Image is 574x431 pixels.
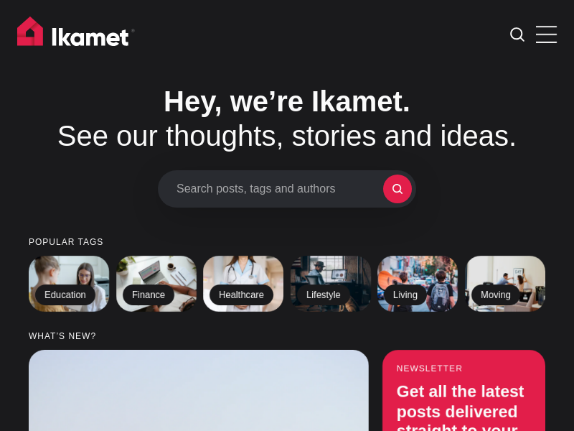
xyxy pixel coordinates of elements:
[384,284,427,306] h2: Living
[29,332,545,341] small: What’s new?
[17,17,135,52] img: Ikamet home
[29,256,109,312] a: Education
[164,85,410,117] span: Hey, we’re Ikamet.
[377,256,458,312] a: Living
[35,284,95,306] h2: Education
[116,256,197,312] a: Finance
[29,238,545,247] small: Popular tags
[177,182,383,195] span: Search posts, tags and authors
[397,364,531,374] small: Newsletter
[471,284,520,306] h2: Moving
[291,256,371,312] a: Lifestyle
[297,284,350,306] h2: Lifestyle
[465,256,545,312] a: Moving
[123,284,174,306] h2: Finance
[203,256,283,312] a: Healthcare
[210,284,273,306] h2: Healthcare
[29,84,545,153] h1: See our thoughts, stories and ideas.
